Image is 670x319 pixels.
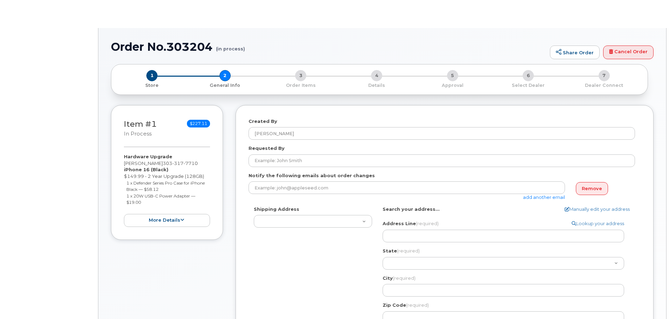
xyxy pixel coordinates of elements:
span: 303 [163,160,198,166]
strong: iPhone 16 (Black) [124,167,168,172]
span: $227.11 [187,120,210,127]
a: add another email [523,194,565,200]
span: (required) [397,248,420,254]
a: 1 Store [117,81,187,89]
a: Manually edit your address [565,206,630,213]
a: Remove [576,182,608,195]
h1: Order No.303204 [111,41,546,53]
button: more details [124,214,210,227]
label: Requested By [249,145,285,152]
strong: Hardware Upgrade [124,154,172,159]
p: Store [120,82,184,89]
span: 317 [172,160,183,166]
a: Cancel Order [603,46,654,60]
span: (required) [416,221,439,226]
label: Created By [249,118,277,125]
label: City [383,275,416,282]
label: Notify the following emails about order changes [249,172,375,179]
small: 1 x Defender Series Pro Case for iPhone Black — $58.12 [126,180,205,192]
a: Share Order [550,46,600,60]
small: in process [124,131,152,137]
span: (required) [406,302,429,308]
span: 7710 [183,160,198,166]
label: Zip Code [383,302,429,308]
span: 1 [146,70,158,81]
small: 1 x 20W USB-C Power Adapter — $19.00 [126,193,195,205]
label: Shipping Address [254,206,299,213]
label: State [383,248,420,254]
label: Search your address... [383,206,440,213]
small: (in process) [216,41,245,51]
input: Example: John Smith [249,154,635,167]
div: [PERSON_NAME] $149.99 - 2 Year Upgrade (128GB) [124,153,210,227]
input: Example: john@appleseed.com [249,181,565,194]
h3: Item #1 [124,120,157,138]
a: Lookup your address [572,220,624,227]
span: (required) [393,275,416,281]
label: Address Line [383,220,439,227]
